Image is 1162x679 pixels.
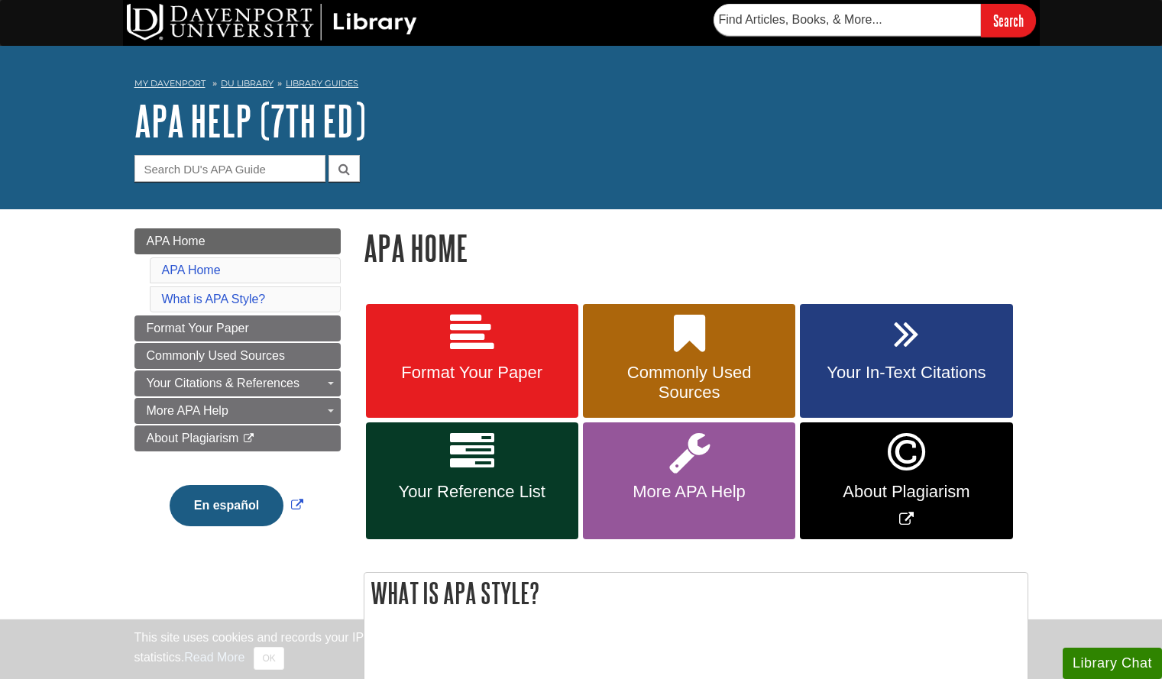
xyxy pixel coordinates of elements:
a: More APA Help [583,422,795,539]
a: APA Home [134,228,341,254]
div: Guide Page Menu [134,228,341,552]
span: Format Your Paper [377,363,567,383]
a: More APA Help [134,398,341,424]
div: This site uses cookies and records your IP address for usage statistics. Additionally, we use Goo... [134,629,1028,670]
span: Format Your Paper [147,322,249,335]
a: Link opens in new window [800,422,1012,539]
a: Format Your Paper [134,315,341,341]
a: Commonly Used Sources [134,343,341,369]
a: Format Your Paper [366,304,578,419]
a: APA Home [162,264,221,276]
input: Search [981,4,1036,37]
span: Commonly Used Sources [147,349,285,362]
a: Library Guides [286,78,358,89]
a: APA Help (7th Ed) [134,97,366,144]
span: Your In-Text Citations [811,363,1001,383]
nav: breadcrumb [134,73,1028,98]
a: What is APA Style? [162,293,266,306]
form: Searches DU Library's articles, books, and more [714,4,1036,37]
a: Your In-Text Citations [800,304,1012,419]
a: Read More [184,651,244,664]
a: Your Citations & References [134,370,341,396]
button: En español [170,485,283,526]
button: Close [254,647,283,670]
span: Your Reference List [377,482,567,502]
a: Your Reference List [366,422,578,539]
span: About Plagiarism [811,482,1001,502]
span: Commonly Used Sources [594,363,784,403]
span: APA Home [147,234,206,247]
a: Commonly Used Sources [583,304,795,419]
h1: APA Home [364,228,1028,267]
img: DU Library [127,4,417,40]
span: More APA Help [594,482,784,502]
span: About Plagiarism [147,432,239,445]
a: DU Library [221,78,274,89]
input: Search DU's APA Guide [134,155,325,182]
h2: What is APA Style? [364,573,1028,613]
a: About Plagiarism [134,425,341,451]
span: More APA Help [147,404,228,417]
span: Your Citations & References [147,377,299,390]
a: Link opens in new window [166,499,307,512]
i: This link opens in a new window [242,434,255,444]
a: My Davenport [134,77,206,90]
input: Find Articles, Books, & More... [714,4,981,36]
button: Library Chat [1063,648,1162,679]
